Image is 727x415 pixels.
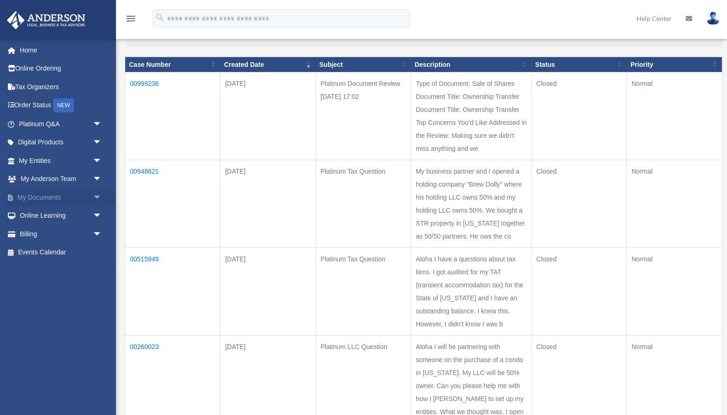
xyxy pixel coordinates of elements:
[93,225,111,244] span: arrow_drop_down
[93,151,111,170] span: arrow_drop_down
[532,72,627,160] td: Closed
[532,160,627,248] td: Closed
[125,248,220,336] td: 00515949
[93,170,111,189] span: arrow_drop_down
[125,72,220,160] td: 00999236
[220,57,315,72] th: Created Date: activate to sort column ascending
[6,225,116,243] a: Billingarrow_drop_down
[627,57,722,72] th: Priority: activate to sort column ascending
[6,96,116,115] a: Order StatusNEW
[532,57,627,72] th: Status: activate to sort column ascending
[627,160,722,248] td: Normal
[315,72,411,160] td: Platinum Document Review [DATE] 17:02
[706,12,720,25] img: User Pic
[411,57,532,72] th: Description: activate to sort column ascending
[93,207,111,226] span: arrow_drop_down
[6,151,116,170] a: My Entitiesarrow_drop_down
[6,78,116,96] a: Tax Organizers
[627,72,722,160] td: Normal
[6,41,116,59] a: Home
[6,188,116,207] a: My Documentsarrow_drop_down
[6,243,116,262] a: Events Calendar
[315,57,411,72] th: Subject: activate to sort column ascending
[411,248,532,336] td: Aloha I have a questions about tax liens. I got audited for my TAT (transient accommodation tax) ...
[93,188,111,207] span: arrow_drop_down
[155,13,165,23] i: search
[315,160,411,248] td: Platinum Tax Question
[6,59,116,78] a: Online Ordering
[220,72,315,160] td: [DATE]
[315,248,411,336] td: Platinum Tax Question
[411,160,532,248] td: My business partner and I opened a holding company "Brew Dolly" where his holding LLC owns 50% an...
[53,98,74,112] div: NEW
[6,133,116,152] a: Digital Productsarrow_drop_down
[4,11,88,29] img: Anderson Advisors Platinum Portal
[6,207,116,225] a: Online Learningarrow_drop_down
[125,57,220,72] th: Case Number: activate to sort column ascending
[411,72,532,160] td: Type of Document: Sale of Shares Document Title: Ownership Transfer Document Title: Ownership Tra...
[93,133,111,152] span: arrow_drop_down
[125,16,136,24] a: menu
[532,248,627,336] td: Closed
[125,13,136,24] i: menu
[93,115,111,134] span: arrow_drop_down
[6,170,116,188] a: My Anderson Teamarrow_drop_down
[627,248,722,336] td: Normal
[6,115,111,133] a: Platinum Q&Aarrow_drop_down
[125,160,220,248] td: 00948621
[220,248,315,336] td: [DATE]
[220,160,315,248] td: [DATE]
